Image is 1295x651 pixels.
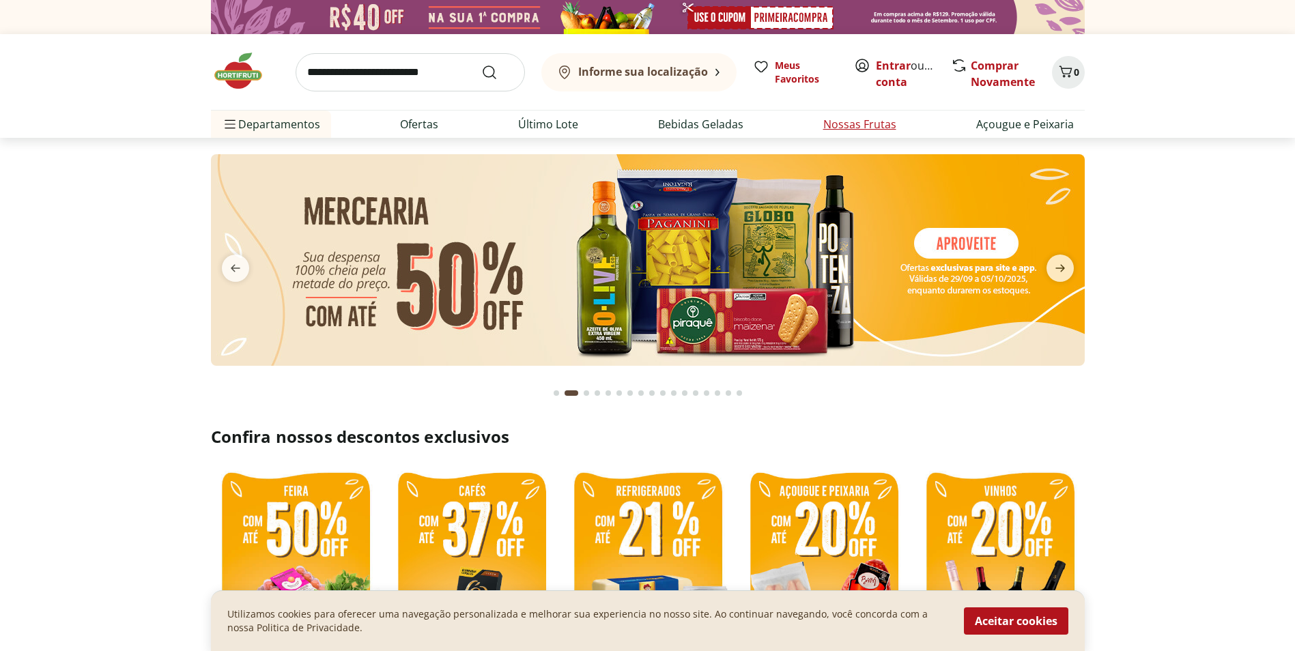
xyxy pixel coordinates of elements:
[679,377,690,409] button: Go to page 12 from fs-carousel
[1036,255,1085,282] button: next
[578,64,708,79] b: Informe sua localização
[592,377,603,409] button: Go to page 4 from fs-carousel
[551,377,562,409] button: Go to page 1 from fs-carousel
[876,58,911,73] a: Entrar
[723,377,734,409] button: Go to page 16 from fs-carousel
[541,53,737,91] button: Informe sua localização
[296,53,525,91] input: search
[964,607,1068,635] button: Aceitar cookies
[753,59,838,86] a: Meus Favoritos
[657,377,668,409] button: Go to page 10 from fs-carousel
[481,64,514,81] button: Submit Search
[211,154,1085,366] img: mercearia
[646,377,657,409] button: Go to page 9 from fs-carousel
[876,58,951,89] a: Criar conta
[976,116,1074,132] a: Açougue e Peixaria
[712,377,723,409] button: Go to page 15 from fs-carousel
[603,377,614,409] button: Go to page 5 from fs-carousel
[211,426,1085,448] h2: Confira nossos descontos exclusivos
[690,377,701,409] button: Go to page 13 from fs-carousel
[636,377,646,409] button: Go to page 8 from fs-carousel
[562,377,581,409] button: Current page from fs-carousel
[625,377,636,409] button: Go to page 7 from fs-carousel
[211,255,260,282] button: previous
[775,59,838,86] span: Meus Favoritos
[222,108,238,141] button: Menu
[1074,66,1079,78] span: 0
[701,377,712,409] button: Go to page 14 from fs-carousel
[222,108,320,141] span: Departamentos
[518,116,578,132] a: Último Lote
[823,116,896,132] a: Nossas Frutas
[668,377,679,409] button: Go to page 11 from fs-carousel
[400,116,438,132] a: Ofertas
[876,57,937,90] span: ou
[971,58,1035,89] a: Comprar Novamente
[658,116,743,132] a: Bebidas Geladas
[211,50,279,91] img: Hortifruti
[227,607,948,635] p: Utilizamos cookies para oferecer uma navegação personalizada e melhorar sua experiencia no nosso ...
[1052,56,1085,89] button: Carrinho
[614,377,625,409] button: Go to page 6 from fs-carousel
[734,377,745,409] button: Go to page 17 from fs-carousel
[581,377,592,409] button: Go to page 3 from fs-carousel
